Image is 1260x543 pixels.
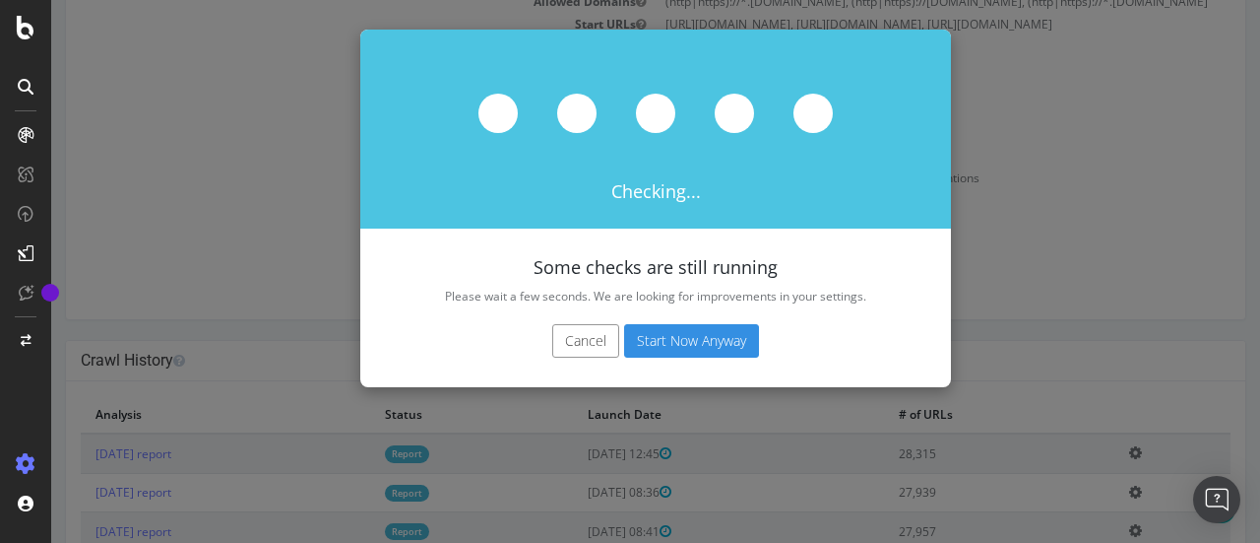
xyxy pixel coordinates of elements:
[1193,476,1240,523] div: Open Intercom Messenger
[501,324,568,358] button: Cancel
[348,258,860,278] h4: Some checks are still running
[573,324,708,358] button: Start Now Anyway
[309,30,900,229] div: Checking...
[348,288,860,305] p: Please wait a few seconds. We are looking for improvements in your settings.
[41,284,59,302] div: Tooltip anchor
